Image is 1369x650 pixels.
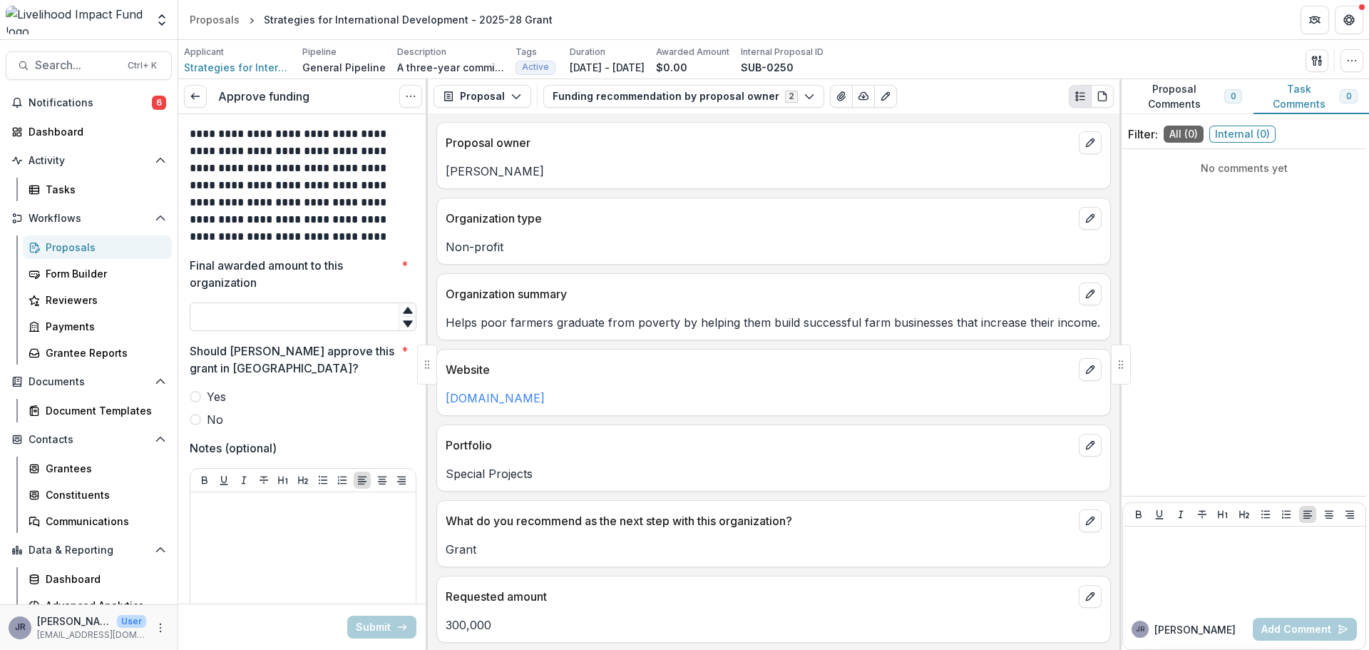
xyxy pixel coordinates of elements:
p: SUB-0250 [741,60,794,75]
button: Ordered List [334,472,351,489]
p: [DATE] - [DATE] [570,60,645,75]
p: Organization type [446,210,1073,227]
button: Align Left [354,472,371,489]
a: Advanced Analytics [23,594,172,617]
p: General Pipeline [302,60,386,75]
button: Align Center [1321,506,1338,523]
span: Notifications [29,97,152,109]
button: Notifications6 [6,91,172,114]
p: Duration [570,46,605,59]
div: Proposals [190,12,240,27]
div: Jaeson Rosenfeld [15,623,26,632]
button: Heading 1 [275,472,292,489]
button: Plaintext view [1069,85,1092,108]
p: [PERSON_NAME] [37,614,111,629]
button: Search... [6,51,172,80]
p: Helps poor farmers graduate from poverty by helping them build successful farm businesses that in... [446,314,1102,331]
a: Proposals [23,235,172,259]
p: Notes (optional) [190,440,277,457]
p: Tags [516,46,537,59]
button: Heading 2 [1236,506,1253,523]
p: User [117,615,146,628]
button: edit [1079,434,1102,457]
button: Open Workflows [6,207,172,230]
p: [PERSON_NAME] [1154,622,1236,637]
p: Internal Proposal ID [741,46,824,59]
div: Reviewers [46,293,160,308]
button: Submit [347,616,416,639]
button: Underline [215,472,232,489]
button: Align Right [393,472,410,489]
p: [EMAIL_ADDRESS][DOMAIN_NAME] [37,629,146,641]
button: Open Activity [6,149,172,172]
button: Add Comment [1253,618,1357,641]
button: Open Data & Reporting [6,539,172,562]
nav: breadcrumb [184,9,558,30]
p: Organization summary [446,285,1073,303]
button: Underline [1151,506,1168,523]
button: Options [399,85,422,108]
button: PDF view [1091,85,1114,108]
img: Livelihood Impact Fund logo [6,6,146,34]
button: Align Right [1341,506,1358,523]
a: Document Templates [23,399,172,422]
p: 300,000 [446,616,1102,634]
p: [PERSON_NAME] [446,163,1102,180]
button: View Attached Files [830,85,853,108]
p: Requested amount [446,588,1073,605]
div: Form Builder [46,266,160,281]
button: edit [1079,509,1102,532]
span: All ( 0 ) [1164,126,1204,143]
button: edit [1079,358,1102,381]
div: Communications [46,514,160,529]
p: Proposal owner [446,134,1073,151]
div: Document Templates [46,403,160,418]
p: $0.00 [656,60,687,75]
div: Tasks [46,182,160,197]
p: A three-year commitment: $100K per year plus $50K per year in matching funds for any new funding ... [397,60,504,75]
button: Task Comments [1253,79,1369,114]
span: Contacts [29,434,149,446]
p: Filter: [1128,126,1158,143]
button: Italicize [235,472,252,489]
div: Ctrl + K [125,58,160,73]
p: What do you recommend as the next step with this organization? [446,512,1073,529]
button: Bold [196,472,213,489]
button: Heading 1 [1214,506,1231,523]
div: Strategies for International Development - 2025-28 Grant [264,12,553,27]
button: Bullet List [314,472,332,489]
button: Strike [255,472,272,489]
button: Bold [1130,506,1147,523]
div: Constituents [46,487,160,502]
button: Proposal Comments [1119,79,1253,114]
div: Grantees [46,461,160,476]
button: Partners [1301,6,1329,34]
p: Final awarded amount to this organization [190,257,396,291]
button: Strike [1194,506,1211,523]
span: 0 [1346,91,1351,101]
p: Grant [446,541,1102,558]
div: Dashboard [46,572,160,586]
button: edit [1079,207,1102,230]
a: Constituents [23,483,172,507]
button: Heading 2 [294,472,312,489]
p: Applicant [184,46,224,59]
p: Description [397,46,446,59]
button: Ordered List [1278,506,1295,523]
div: Jaeson Rosenfeld [1136,626,1144,633]
a: Dashboard [6,120,172,143]
span: Yes [207,388,226,405]
a: Communications [23,509,172,533]
p: Special Projects [446,465,1102,482]
h3: Approve funding [218,90,309,103]
div: Dashboard [29,124,160,139]
span: Internal ( 0 ) [1209,126,1276,143]
div: Proposals [46,240,160,255]
button: Italicize [1172,506,1189,523]
span: Activity [29,155,149,167]
span: Workflows [29,213,149,225]
button: Open Contacts [6,428,172,451]
a: [DOMAIN_NAME] [446,391,545,405]
p: Portfolio [446,437,1073,454]
a: Grantee Reports [23,341,172,365]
